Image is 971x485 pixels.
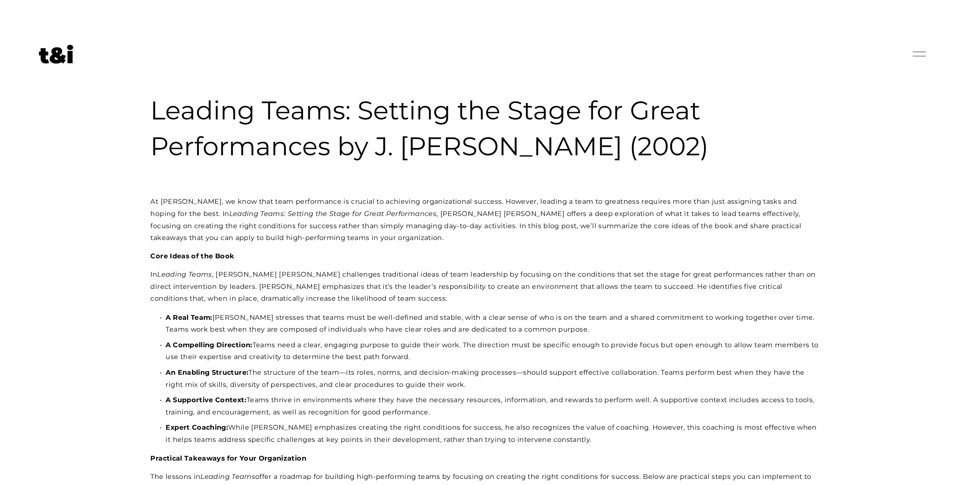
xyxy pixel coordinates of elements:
p: In , [PERSON_NAME] [PERSON_NAME] challenges traditional ideas of team leadership by focusing on t... [150,268,820,305]
em: Leading Teams [200,472,255,480]
p: Teams need a clear, engaging purpose to guide their work. The direction must be specific enough t... [166,339,820,363]
strong: A Compelling Direction: [166,341,252,349]
strong: Practical Takeaways for Your Organization [150,454,306,462]
strong: Core Ideas of the Book [150,252,234,260]
strong: A Supportive Context: [166,396,246,404]
em: Leading Teams [157,270,212,278]
h1: Leading Teams: Setting the Stage for Great Performances by J. [PERSON_NAME] (2002) [150,92,820,164]
p: At [PERSON_NAME], we know that team performance is crucial to achieving organizational success. H... [150,195,820,244]
em: Leading Teams: Setting the Stage for Great Performances [229,209,436,218]
strong: A Real Team: [166,313,212,321]
p: While [PERSON_NAME] emphasizes creating the right conditions for success, he also recognizes the ... [166,421,820,445]
img: Future of Work Experts [39,45,73,64]
strong: An Enabling Structure: [166,368,248,376]
p: The structure of the team—its roles, norms, and decision-making processes—should support effectiv... [166,366,820,390]
strong: Expert Coaching: [166,423,228,431]
p: [PERSON_NAME] stresses that teams must be well-defined and stable, with a clear sense of who is o... [166,311,820,335]
p: Teams thrive in environments where they have the necessary resources, information, and rewards to... [166,394,820,418]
